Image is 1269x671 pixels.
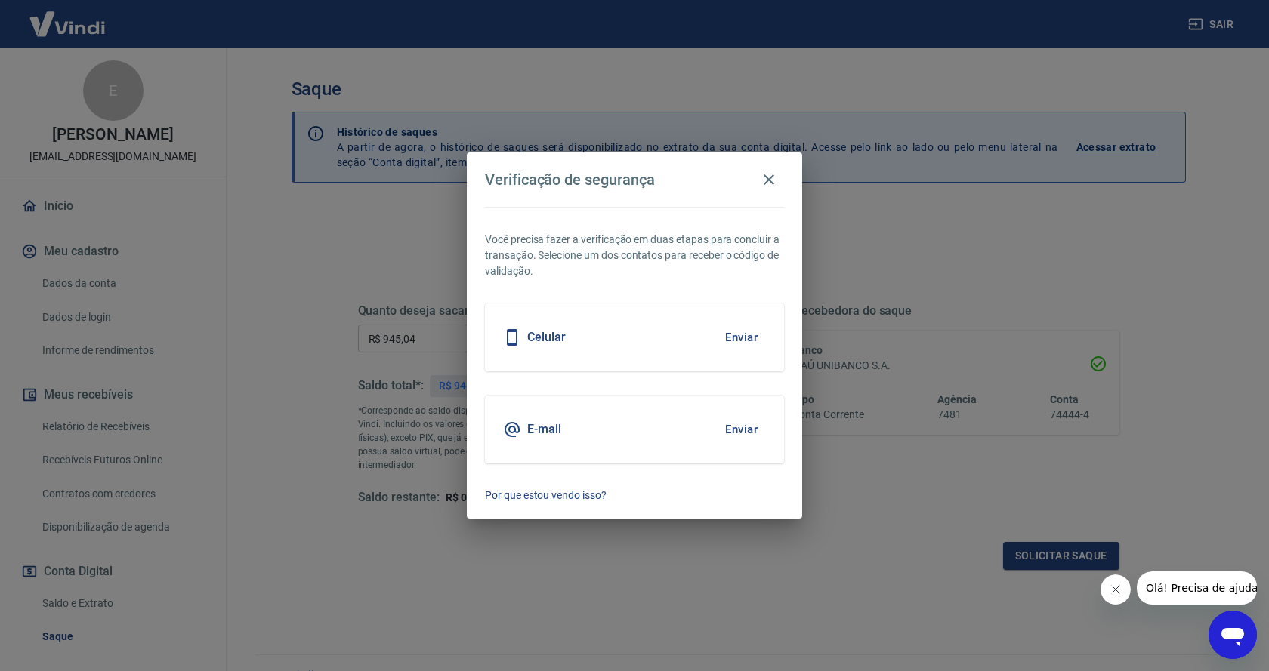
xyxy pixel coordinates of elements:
[176,89,242,99] div: Palavras-chave
[1209,611,1257,659] iframe: Botão para abrir a janela de mensagens
[159,88,171,100] img: tab_keywords_by_traffic_grey.svg
[717,322,766,353] button: Enviar
[485,488,784,503] a: Por que estou vendo isso?
[9,11,127,23] span: Olá! Precisa de ajuda?
[527,330,566,345] h5: Celular
[485,232,784,279] p: Você precisa fazer a verificação em duas etapas para concluir a transação. Selecione um dos conta...
[79,89,116,99] div: Domínio
[24,24,36,36] img: logo_orange.svg
[485,171,655,189] h4: Verificação de segurança
[42,24,74,36] div: v 4.0.25
[63,88,75,100] img: tab_domain_overview_orange.svg
[1137,571,1257,605] iframe: Mensagem da empresa
[717,414,766,445] button: Enviar
[527,422,561,437] h5: E-mail
[1101,574,1131,605] iframe: Fechar mensagem
[24,39,36,51] img: website_grey.svg
[39,39,216,51] div: [PERSON_NAME]: [DOMAIN_NAME]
